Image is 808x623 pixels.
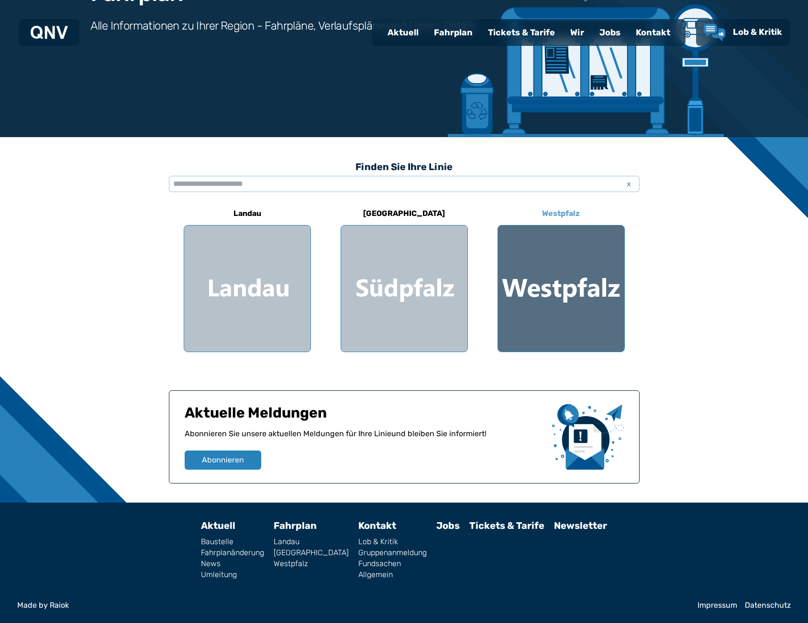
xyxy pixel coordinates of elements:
[31,26,68,39] img: QNV Logo
[358,538,427,546] a: Lob & Kritik
[358,549,427,557] a: Gruppenanmeldung
[202,454,244,466] span: Abonnieren
[380,20,426,45] a: Aktuell
[90,18,476,33] h3: Alle Informationen zu Ihrer Region - Fahrpläne, Verlaufspläne und Linien-Details
[745,602,791,609] a: Datenschutz
[201,520,235,531] a: Aktuell
[185,404,544,428] h1: Aktuelle Meldungen
[554,520,607,531] a: Newsletter
[31,23,68,42] a: QNV Logo
[563,20,592,45] a: Wir
[358,520,396,531] a: Kontakt
[201,571,264,579] a: Umleitung
[341,202,468,352] a: [GEOGRAPHIC_DATA] Region Südpfalz
[498,202,625,352] a: Westpfalz Region Westpfalz
[201,549,264,557] a: Fahrplanänderung
[230,206,265,221] h6: Landau
[185,428,544,451] p: Abonnieren Sie unsere aktuellen Meldungen für Ihre Linie und bleiben Sie informiert!
[17,602,690,609] a: Made by Raiok
[185,451,261,470] button: Abonnieren
[274,560,349,568] a: Westpfalz
[274,538,349,546] a: Landau
[480,20,563,45] a: Tickets & Tarife
[169,156,640,177] h3: Finden Sie Ihre Linie
[359,206,449,221] h6: [GEOGRAPHIC_DATA]
[552,404,624,470] img: newsletter
[704,24,782,41] a: Lob & Kritik
[274,549,349,557] a: [GEOGRAPHIC_DATA]
[622,178,636,190] span: x
[469,520,544,531] a: Tickets & Tarife
[184,202,311,352] a: Landau Region Landau
[358,571,427,579] a: Allgemein
[201,560,264,568] a: News
[538,206,584,221] h6: Westpfalz
[628,20,678,45] a: Kontakt
[592,20,628,45] a: Jobs
[274,520,317,531] a: Fahrplan
[426,20,480,45] a: Fahrplan
[201,538,264,546] a: Baustelle
[733,27,782,37] span: Lob & Kritik
[697,602,737,609] a: Impressum
[436,520,460,531] a: Jobs
[358,560,427,568] a: Fundsachen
